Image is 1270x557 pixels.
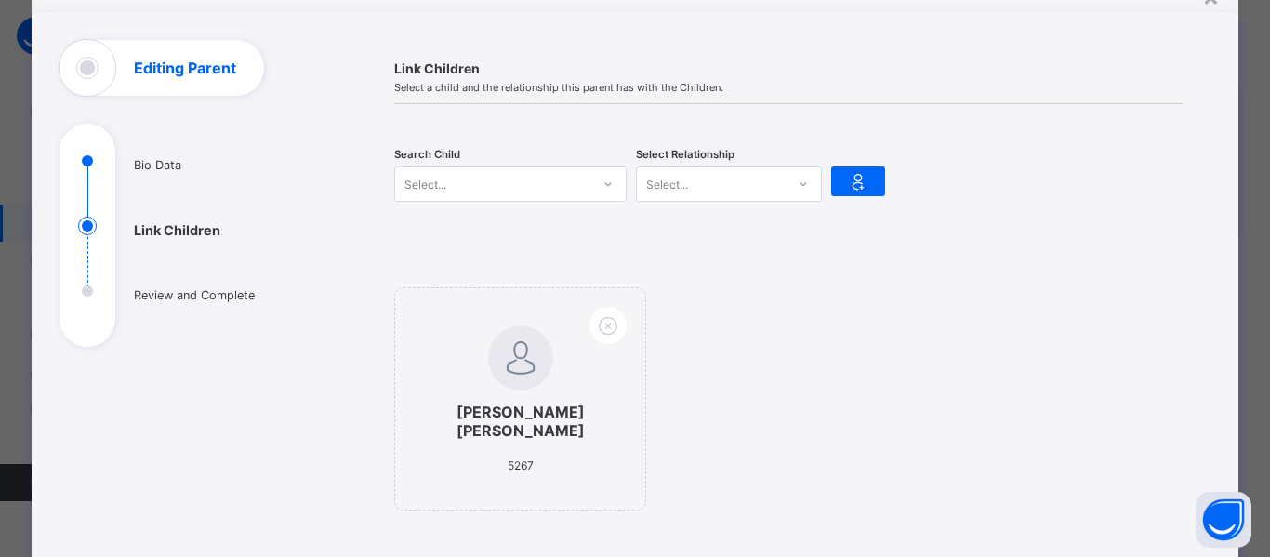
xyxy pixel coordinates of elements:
span: Select a child and the relationship this parent has with the Children. [394,81,1183,94]
div: Select... [646,166,688,202]
button: Open asap [1196,492,1251,548]
h1: Editing Parent [134,60,236,75]
span: Search Child [394,148,460,161]
img: default.svg [488,325,553,391]
span: Link Children [394,60,1183,76]
span: Select Relationship [636,148,734,161]
span: 5267 [508,458,534,472]
div: Select... [404,166,446,202]
span: [PERSON_NAME] [PERSON_NAME] [432,403,608,440]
